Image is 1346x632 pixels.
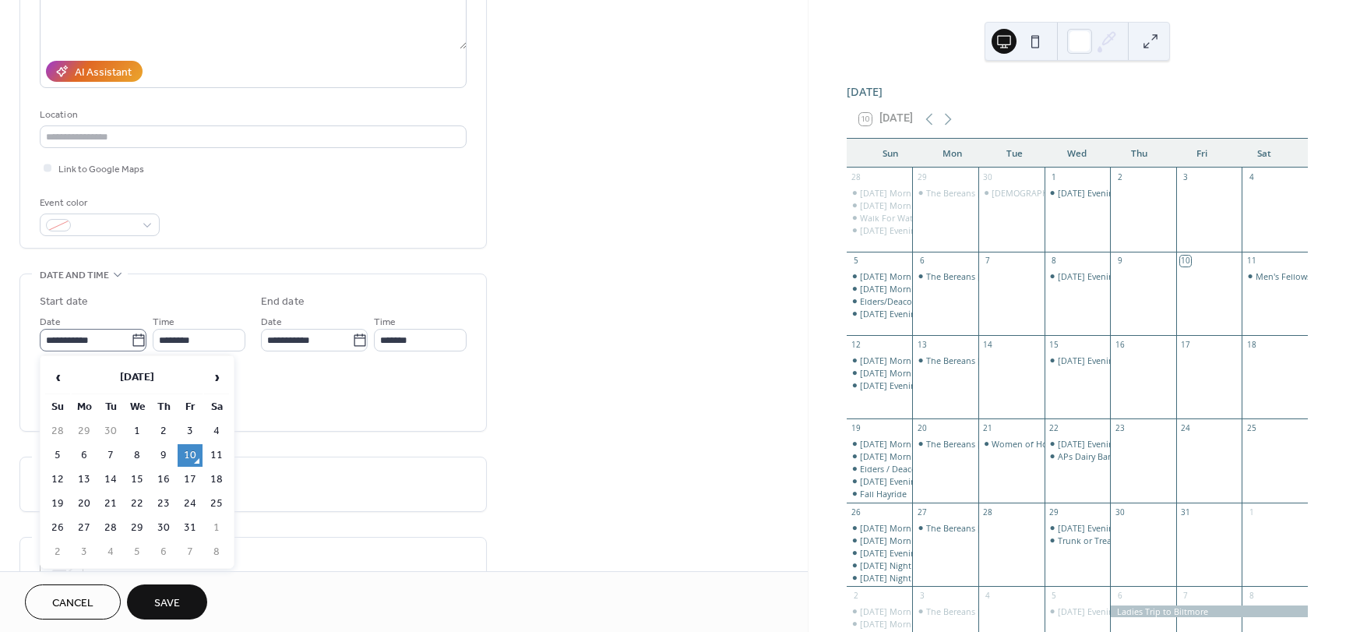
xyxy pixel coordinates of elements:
[860,367,960,379] div: [DATE] Morning Worship
[151,493,176,515] td: 23
[1110,606,1308,617] div: Ladies Trip to Biltmore
[1115,591,1126,602] div: 6
[1048,256,1059,267] div: 8
[204,420,229,443] td: 4
[72,361,203,394] th: [DATE]
[847,463,913,475] div: Elders / Deacons Meeting
[984,139,1046,168] div: Tue
[847,83,1308,101] div: [DATE]
[374,314,396,330] span: Time
[1046,139,1108,168] div: Wed
[1058,535,1115,546] div: Trunk or Treat
[847,270,913,282] div: Sunday Morning Bible Study
[917,591,928,602] div: 3
[1045,270,1111,282] div: Wednesday Evening Worship
[98,517,123,539] td: 28
[151,541,176,563] td: 6
[1246,256,1257,267] div: 11
[204,396,229,418] th: Sa
[912,187,978,199] div: The Bereans Bible Study
[847,535,913,546] div: Sunday Morning Worship
[860,475,957,487] div: [DATE] Evening Worship
[40,267,109,284] span: Date and time
[1115,339,1126,350] div: 16
[1045,522,1111,534] div: Wednesday Evening Worship
[1048,172,1059,183] div: 1
[154,595,180,612] span: Save
[860,199,960,211] div: [DATE] Morning Worship
[982,591,993,602] div: 4
[1045,187,1111,199] div: Wednesday Evening Worship
[926,355,1096,366] div: The Bereans [DEMOGRAPHIC_DATA] Study
[1058,187,1154,199] div: [DATE] Evening Worship
[25,584,121,620] button: Cancel
[40,195,157,211] div: Event color
[1233,139,1295,168] div: Sat
[125,517,150,539] td: 29
[860,522,1045,534] div: [DATE] Morning [DEMOGRAPHIC_DATA] Study
[860,295,957,307] div: Elders/Deacons Meeting
[1115,507,1126,517] div: 30
[847,199,913,211] div: Sunday Morning Worship
[98,396,123,418] th: Tu
[1246,423,1257,434] div: 25
[917,172,928,183] div: 29
[1115,256,1126,267] div: 9
[151,396,176,418] th: Th
[204,517,229,539] td: 1
[204,468,229,491] td: 18
[40,314,61,330] span: Date
[860,547,957,559] div: [DATE] Evening Worship
[40,107,463,123] div: Location
[45,541,70,563] td: 2
[847,618,913,630] div: Sunday Morning Worship
[847,187,913,199] div: Sunday Morning Bible Study
[860,212,921,224] div: Walk For Water
[261,314,282,330] span: Date
[178,541,203,563] td: 7
[847,308,913,320] div: Sunday Evening Worship
[1048,591,1059,602] div: 5
[125,396,150,418] th: We
[917,256,928,267] div: 6
[125,444,150,467] td: 8
[847,380,913,391] div: Sunday Evening Worship
[847,547,913,559] div: Sunday Evening Worship
[860,560,960,571] div: [DATE] Night Live (Youth)
[860,535,960,546] div: [DATE] Morning Worship
[860,270,1045,282] div: [DATE] Morning [DEMOGRAPHIC_DATA] Study
[52,595,93,612] span: Cancel
[912,355,978,366] div: The Bereans Bible Study
[1180,423,1191,434] div: 24
[860,380,957,391] div: [DATE] Evening Worship
[847,572,913,584] div: Sunday Night Live
[917,339,928,350] div: 13
[978,438,1045,450] div: Women of Hope Ladies Ministry Class
[151,468,176,491] td: 16
[1115,423,1126,434] div: 23
[178,468,203,491] td: 17
[860,463,961,475] div: Elders / Deacons Meeting
[72,517,97,539] td: 27
[1180,591,1191,602] div: 7
[982,339,993,350] div: 14
[45,420,70,443] td: 28
[1180,339,1191,350] div: 17
[1058,522,1154,534] div: [DATE] Evening Worship
[125,468,150,491] td: 15
[1048,507,1059,517] div: 29
[851,256,862,267] div: 5
[1246,591,1257,602] div: 8
[153,314,174,330] span: Time
[992,438,1210,450] div: Women of Hope [DEMOGRAPHIC_DATA] Ministry Class
[46,61,143,82] button: AI Assistant
[45,468,70,491] td: 12
[178,517,203,539] td: 31
[847,212,913,224] div: Walk For Water
[926,270,1096,282] div: The Bereans [DEMOGRAPHIC_DATA] Study
[151,420,176,443] td: 2
[72,541,97,563] td: 3
[1180,172,1191,183] div: 3
[847,438,913,450] div: Sunday Morning Bible Study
